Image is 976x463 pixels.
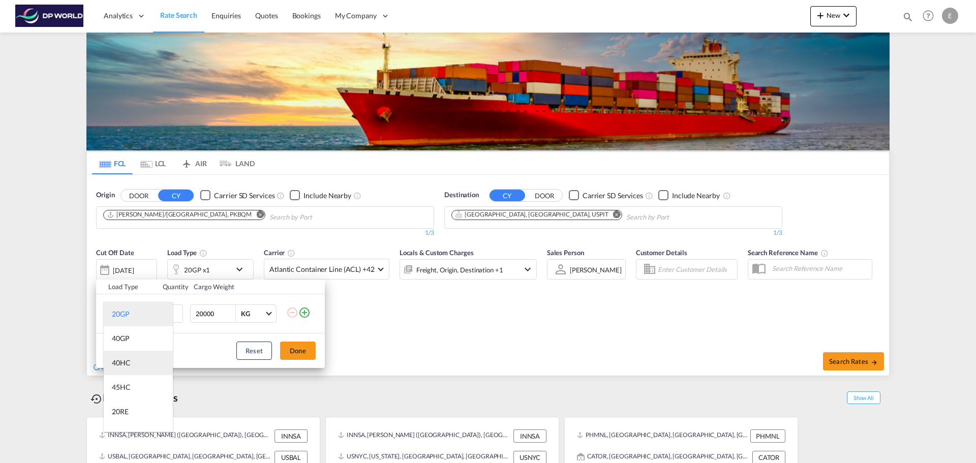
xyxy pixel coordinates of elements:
[112,431,129,441] div: 40RE
[112,407,129,417] div: 20RE
[112,333,130,344] div: 40GP
[112,382,131,392] div: 45HC
[112,358,131,368] div: 40HC
[112,309,130,319] div: 20GP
